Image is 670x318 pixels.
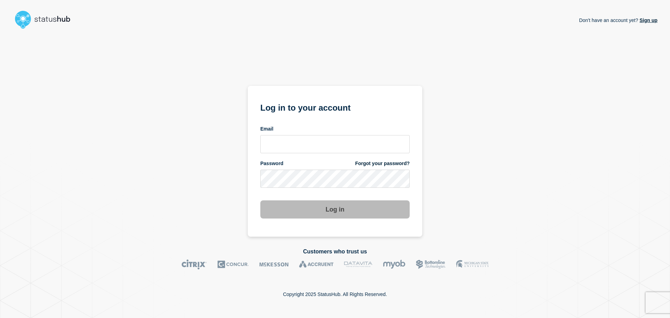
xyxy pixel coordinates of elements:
[260,200,410,219] button: Log in
[260,170,410,188] input: password input
[416,259,446,269] img: Bottomline logo
[383,259,405,269] img: myob logo
[456,259,489,269] img: MSU logo
[344,259,372,269] img: DataVita logo
[355,160,410,167] a: Forgot your password?
[638,17,657,23] a: Sign up
[299,259,334,269] img: Accruent logo
[13,249,657,255] h2: Customers who trust us
[283,291,387,297] p: Copyright 2025 StatusHub. All Rights Reserved.
[579,12,657,29] p: Don't have an account yet?
[260,126,273,132] span: Email
[13,8,79,31] img: StatusHub logo
[260,101,410,113] h1: Log in to your account
[181,259,207,269] img: Citrix logo
[217,259,249,269] img: Concur logo
[260,160,283,167] span: Password
[259,259,289,269] img: McKesson logo
[260,135,410,153] input: email input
